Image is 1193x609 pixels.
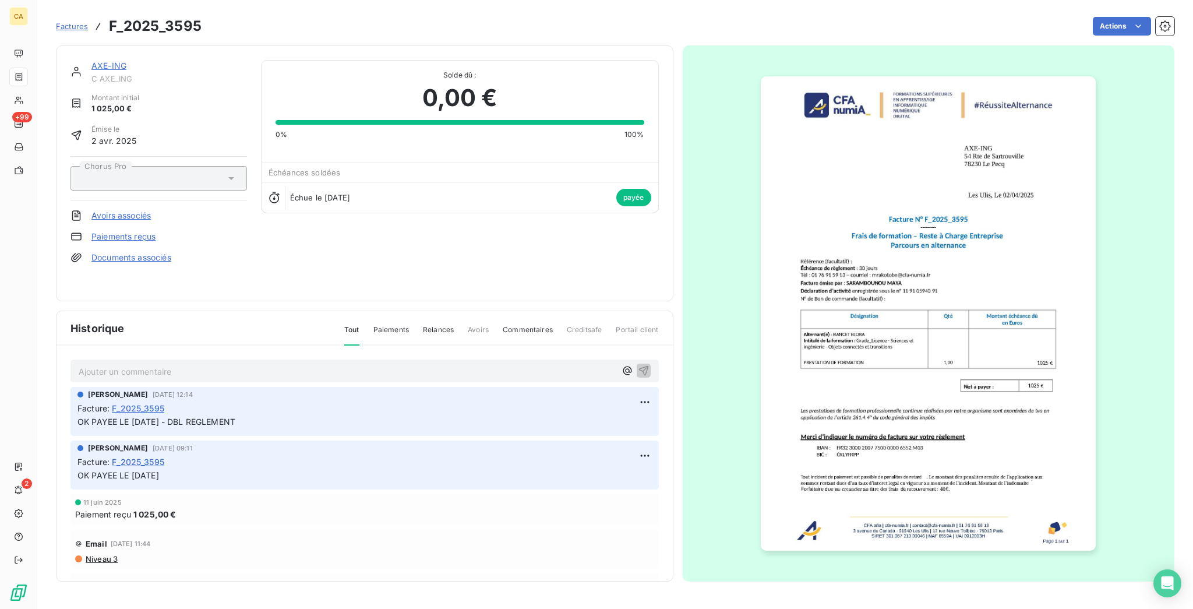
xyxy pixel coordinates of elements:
span: C AXE_ING [91,74,247,83]
span: OK PAYEE LE [DATE] [77,470,159,480]
span: [DATE] 09:11 [153,445,193,452]
a: Documents associés [91,252,171,263]
span: Creditsafe [567,325,602,344]
span: [DATE] 11:44 [111,540,151,547]
span: 0% [276,129,287,140]
span: Commentaires [503,325,553,344]
span: Montant initial [91,93,139,103]
a: Factures [56,20,88,32]
span: Relances [423,325,454,344]
span: Paiements [373,325,409,344]
span: Email [86,539,107,548]
span: 11 juin 2025 [83,499,122,506]
span: +99 [12,112,32,122]
span: Facture : [77,456,110,468]
span: Niveau 3 [84,554,118,564]
span: 100% [624,129,644,140]
span: Facture : [77,402,110,414]
span: 0,00 € [422,80,497,115]
span: Portail client [616,325,658,344]
span: Factures [56,22,88,31]
img: invoice_thumbnail [761,76,1096,551]
button: Actions [1093,17,1151,36]
h3: F_2025_3595 [109,16,202,37]
span: Émise le [91,124,137,135]
span: [PERSON_NAME] [88,443,148,453]
span: [PERSON_NAME] [88,389,148,400]
span: OK PAYEE LE [DATE] - DBL REGLEMENT [77,417,235,427]
span: Avoirs [468,325,489,344]
div: Open Intercom Messenger [1153,569,1181,597]
span: [DATE] 12:14 [153,391,193,398]
a: Avoirs associés [91,210,151,221]
a: AXE-ING [91,61,126,71]
span: Tout [344,325,359,346]
img: Logo LeanPay [9,583,28,602]
span: Échéances soldées [269,168,341,177]
span: F_2025_3595 [112,456,164,468]
span: 2 avr. 2025 [91,135,137,147]
span: payée [616,189,651,206]
span: Solde dû : [276,70,644,80]
span: Historique [70,321,125,336]
span: 1 025,00 € [133,508,177,520]
span: 1 025,00 € [91,103,139,115]
a: Paiements reçus [91,231,156,242]
div: CA [9,7,28,26]
span: 2 [22,478,32,489]
span: F_2025_3595 [112,402,164,414]
span: Échue le [DATE] [290,193,350,202]
span: Paiement reçu [75,508,131,520]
